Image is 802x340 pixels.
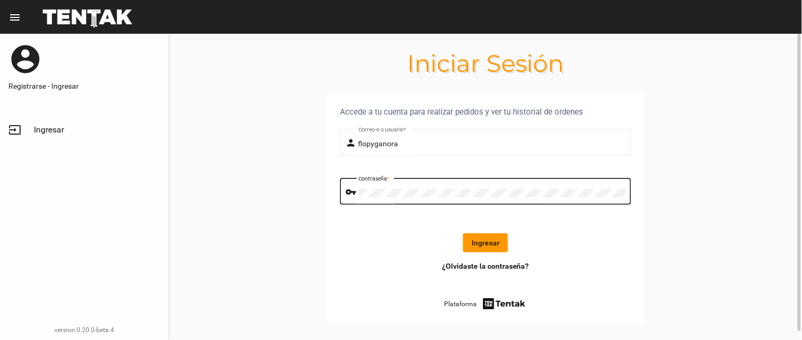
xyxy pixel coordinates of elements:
[8,325,160,335] div: version 0.20.0-beta.4
[169,55,802,72] h1: Iniciar Sesión
[444,297,527,311] a: Plataforma
[340,106,631,118] div: Accede a tu cuenta para realizar pedidos y ver tu historial de ordenes
[34,125,64,135] span: Ingresar
[8,81,160,91] a: Registrarse - Ingresar
[444,299,477,309] span: Plataforma
[442,261,529,271] a: ¿Olvidaste la contraseña?
[8,42,42,76] mat-icon: account_circle
[8,11,21,24] mat-icon: menu
[482,297,527,311] img: tentak-firm.png
[463,233,508,252] button: Ingresar
[346,137,358,149] mat-icon: person
[8,124,21,136] mat-icon: input
[346,186,358,199] mat-icon: vpn_key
